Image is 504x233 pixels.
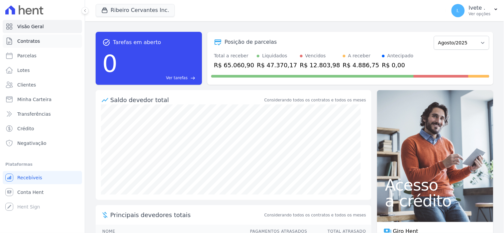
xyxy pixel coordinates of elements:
div: R$ 12.803,98 [300,61,340,70]
span: Tarefas em aberto [113,38,161,46]
span: Parcelas [17,52,37,59]
div: R$ 0,00 [382,61,414,70]
span: Recebíveis [17,174,42,181]
div: 0 [102,46,118,81]
div: Plataformas [5,160,79,168]
a: Clientes [3,78,82,91]
button: Ribeiro Cervantes Inc. [96,4,175,17]
span: Conta Hent [17,189,44,196]
div: R$ 4.886,75 [343,61,379,70]
span: Negativação [17,140,47,146]
a: Crédito [3,122,82,135]
div: R$ 47.370,17 [257,61,297,70]
span: task_alt [102,38,110,46]
span: east [190,76,195,81]
a: Negativação [3,137,82,150]
div: R$ 65.060,90 [214,61,254,70]
span: Considerando todos os contratos e todos os meses [264,212,366,218]
a: Recebíveis [3,171,82,184]
span: Contratos [17,38,40,44]
div: Saldo devedor total [110,95,263,104]
span: Minha Carteira [17,96,51,103]
p: Ivete . [469,5,491,11]
span: Visão Geral [17,23,44,30]
span: Acesso [385,177,485,193]
a: Ver tarefas east [120,75,195,81]
span: Principais devedores totais [110,210,263,219]
span: Crédito [17,125,34,132]
a: Conta Hent [3,186,82,199]
div: A receber [348,52,371,59]
span: Ver tarefas [166,75,188,81]
a: Parcelas [3,49,82,62]
div: Antecipado [387,52,414,59]
a: Minha Carteira [3,93,82,106]
span: I. [457,8,460,13]
div: Considerando todos os contratos e todos os meses [264,97,366,103]
a: Transferências [3,107,82,121]
a: Visão Geral [3,20,82,33]
div: Total a receber [214,52,254,59]
span: Transferências [17,111,51,117]
div: Liquidados [262,52,287,59]
button: I. Ivete . Ver opções [446,1,504,20]
div: Posição de parcelas [225,38,277,46]
span: Clientes [17,82,36,88]
a: Contratos [3,34,82,48]
span: Lotes [17,67,30,74]
a: Lotes [3,64,82,77]
div: Vencidos [305,52,326,59]
p: Ver opções [469,11,491,17]
span: a crédito [385,193,485,209]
